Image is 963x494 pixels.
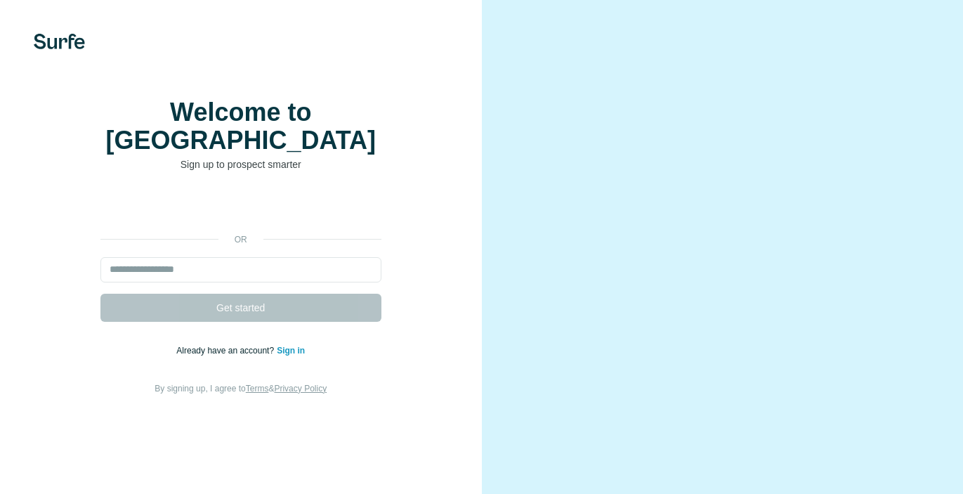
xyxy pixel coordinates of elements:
[274,384,327,394] a: Privacy Policy
[100,98,381,155] h1: Welcome to [GEOGRAPHIC_DATA]
[246,384,269,394] a: Terms
[93,193,388,223] iframe: Przycisk Zaloguj się przez Google
[277,346,305,356] a: Sign in
[176,346,277,356] span: Already have an account?
[100,157,381,171] p: Sign up to prospect smarter
[218,233,263,246] p: or
[155,384,327,394] span: By signing up, I agree to &
[34,34,85,49] img: Surfe's logo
